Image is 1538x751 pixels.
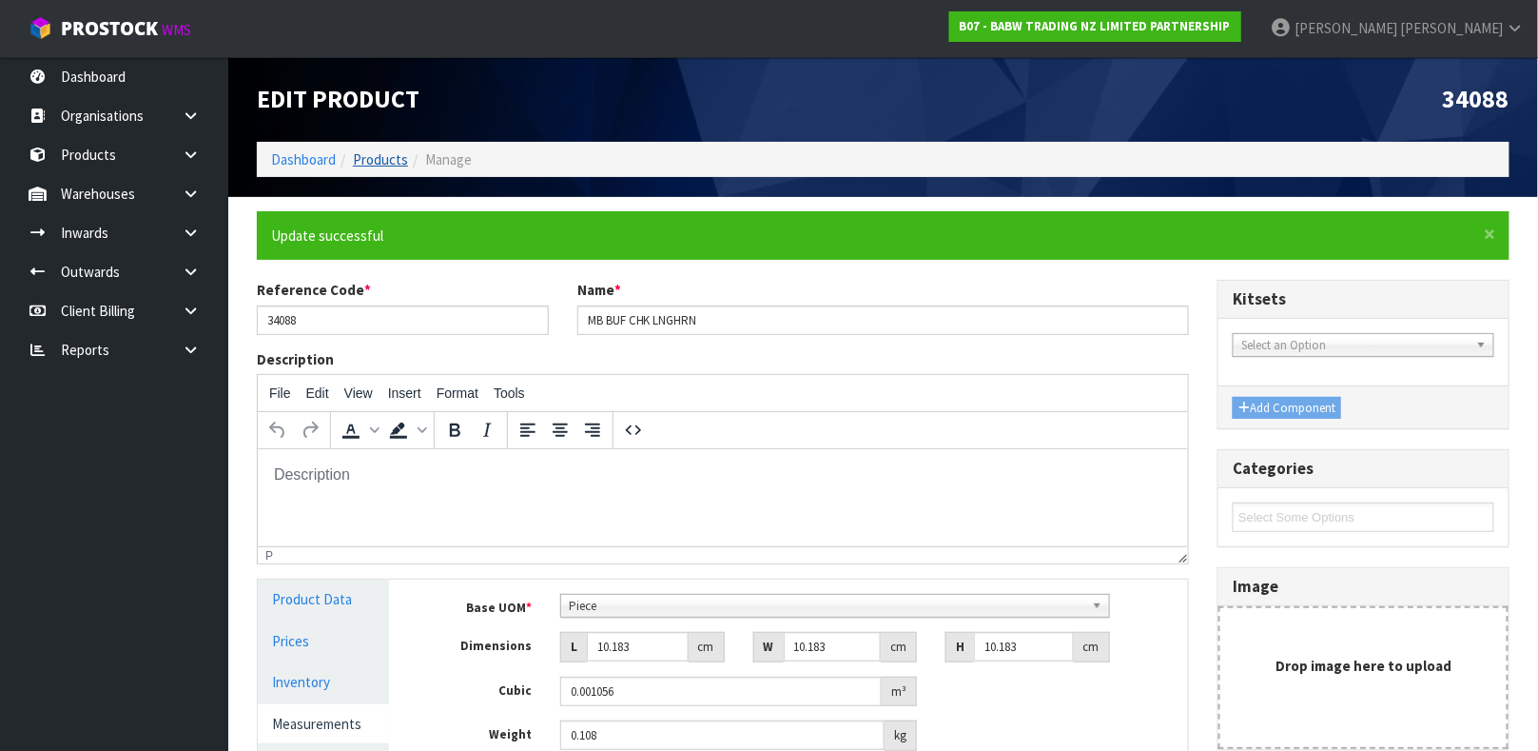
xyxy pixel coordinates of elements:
div: cm [881,632,917,662]
label: Reference Code [257,280,371,300]
span: Tools [494,385,525,401]
label: Base UOM [418,594,546,618]
strong: Drop image here to upload [1275,657,1451,675]
span: [PERSON_NAME] [1295,19,1397,37]
input: Reference Code [257,306,549,335]
input: Weight [560,721,885,750]
a: Product Data [258,580,389,619]
button: Redo [294,414,326,446]
span: Format [437,385,478,401]
a: B07 - BABW TRADING NZ LIMITED PARTNERSHIP [949,11,1241,42]
span: Insert [388,385,421,401]
div: cm [689,632,725,662]
a: Prices [258,622,389,661]
input: Height [974,632,1074,662]
strong: W [764,639,774,655]
span: Piece [569,595,1084,618]
span: File [269,385,291,401]
strong: B07 - BABW TRADING NZ LIMITED PARTNERSHIP [960,18,1231,34]
div: Text color [335,414,382,446]
small: WMS [162,21,191,39]
div: kg [885,721,917,751]
span: Edit Product [257,83,419,114]
span: ProStock [61,16,158,41]
iframe: Rich Text Area. Press ALT-0 for help. [258,449,1188,546]
a: Measurements [258,704,389,743]
h3: Categories [1233,460,1494,478]
input: Cubic [560,677,882,706]
input: Name [577,306,1190,335]
button: Undo [262,414,294,446]
img: cube-alt.png [29,16,52,40]
div: p [265,549,273,563]
span: Edit [306,385,329,401]
span: × [1485,221,1496,247]
span: Update successful [271,227,383,245]
button: Source code [617,414,650,446]
div: Background color [382,414,430,446]
span: [PERSON_NAME] [1400,19,1503,37]
h3: Kitsets [1233,290,1494,308]
div: Resize [1173,547,1189,563]
button: Italic [471,414,503,446]
button: Align right [576,414,609,446]
button: Align center [544,414,576,446]
label: Weight [418,721,546,744]
a: Dashboard [271,150,336,168]
div: m³ [882,677,917,707]
span: Select an Option [1241,334,1469,357]
input: Width [784,632,882,662]
label: Cubic [418,677,546,701]
button: Bold [438,414,471,446]
label: Dimensions [418,632,546,656]
label: Name [577,280,621,300]
strong: L [571,639,577,655]
div: cm [1074,632,1110,662]
strong: H [956,639,964,655]
span: View [344,385,373,401]
button: Add Component [1233,397,1341,420]
a: Products [353,150,408,168]
span: Manage [425,150,472,168]
label: Description [257,349,334,369]
span: 34088 [1443,83,1509,114]
input: Length [587,632,689,662]
a: Inventory [258,662,389,702]
h3: Image [1233,578,1494,596]
button: Align left [512,414,544,446]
